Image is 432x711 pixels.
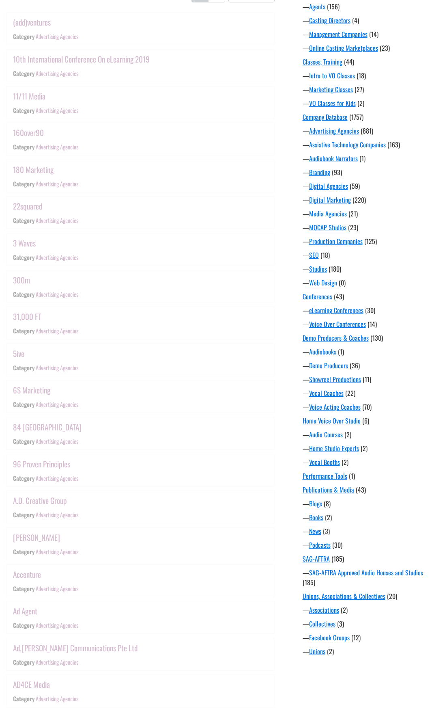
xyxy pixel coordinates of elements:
[309,98,356,108] a: VO Classes for Kids
[309,374,361,384] a: Showreel Productions
[309,619,335,629] a: Collectives
[309,29,368,39] a: Management Companies
[342,457,348,467] span: (2)
[309,2,325,11] a: Agents
[387,591,397,601] span: (20)
[309,140,386,149] a: Assistive Technology Companies
[309,402,361,412] a: Voice Acting Coaches
[309,305,363,315] a: eLearning Conferences
[303,471,347,481] a: Performance Tools
[361,126,373,136] span: (881)
[357,98,364,108] span: (2)
[351,633,361,642] span: (12)
[339,278,346,287] span: (0)
[303,333,369,343] a: Demo Producers & Coaches
[309,443,359,453] a: Home Studio Experts
[350,181,360,191] span: (59)
[303,577,315,587] span: (185)
[309,195,351,205] a: Digital Marketing
[303,554,330,564] a: SAG-AFTRA
[331,554,344,564] span: (185)
[369,29,378,39] span: (14)
[355,84,364,94] span: (27)
[350,361,360,370] span: (36)
[345,388,355,398] span: (22)
[368,319,377,329] span: (14)
[337,619,344,629] span: (3)
[323,526,330,536] span: (3)
[370,333,383,343] span: (130)
[303,591,385,601] a: Unions, Associations & Collectives
[309,84,353,94] a: Marketing Classes
[309,250,319,260] a: SEO
[338,347,344,357] span: (1)
[334,292,344,301] span: (43)
[309,209,347,218] a: Media Agencies
[303,57,342,67] a: Classes, Training
[309,430,343,439] a: Audio Courses
[309,633,350,642] a: Facebook Groups
[309,181,348,191] a: Digital Agencies
[365,305,375,315] span: (30)
[348,223,358,232] span: (23)
[309,605,339,615] a: Associations
[344,430,351,439] span: (2)
[309,361,348,370] a: Demo Producers
[361,443,368,453] span: (2)
[309,646,325,656] a: Unions
[363,374,371,384] span: (11)
[309,167,330,177] a: Branding
[325,512,332,522] span: (2)
[324,499,331,508] span: (8)
[356,485,366,495] span: (43)
[309,223,346,232] a: MOCAP Studios
[309,457,340,467] a: Vocal Booths
[362,416,369,426] span: (6)
[303,485,354,495] a: Publications & Media
[329,264,341,274] span: (180)
[380,43,390,53] span: (23)
[309,319,366,329] a: Voice Over Conferences
[327,646,334,656] span: (2)
[362,402,372,412] span: (70)
[309,15,350,25] a: Casting Directors
[364,236,377,246] span: (125)
[349,471,355,481] span: (1)
[352,15,359,25] span: (4)
[320,250,330,260] span: (18)
[341,605,348,615] span: (2)
[309,43,378,53] a: Online Casting Marketplaces
[348,209,358,218] span: (21)
[303,416,361,426] a: Home Voice Over Studio
[309,388,344,398] a: Vocal Coaches
[309,71,355,80] a: Intro to VO Classes
[344,57,354,67] span: (44)
[309,153,358,163] a: Audiobook Narrators
[309,540,331,550] a: Podcasts
[357,71,366,80] span: (18)
[309,264,327,274] a: Studios
[303,292,332,301] a: Conferences
[387,140,400,149] span: (163)
[309,347,336,357] a: Audiobooks
[309,568,423,577] a: SAG-AFTRA Approved Audio Houses and Studios
[349,112,363,122] span: (1757)
[309,236,363,246] a: Production Companies
[352,195,366,205] span: (220)
[359,153,365,163] span: (1)
[303,112,348,122] a: Company Database
[309,512,323,522] a: Books
[332,540,342,550] span: (30)
[332,167,342,177] span: (93)
[309,278,337,287] a: Web Design
[309,499,322,508] a: Blogs
[309,526,321,536] a: News
[309,126,359,136] a: Advertising Agencies
[327,2,340,11] span: (156)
